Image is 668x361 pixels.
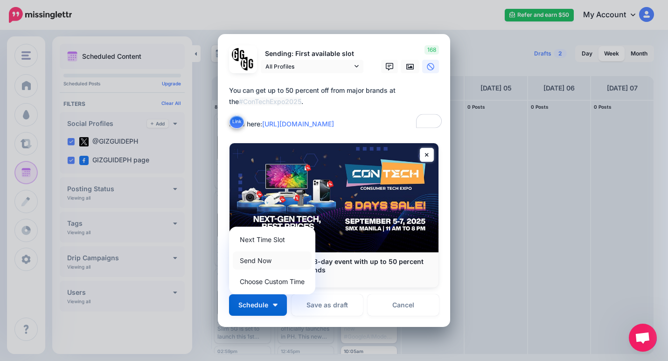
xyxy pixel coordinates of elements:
button: Link [229,115,244,129]
a: All Profiles [261,60,363,73]
img: ConTech Expo 2025: A 3-day event with up to 50 percent off from major tech brands [230,143,438,252]
p: Sending: First available slot [261,49,363,59]
span: Schedule [238,302,268,308]
a: Choose Custom Time [233,272,312,291]
button: Save as draft [292,294,363,316]
img: arrow-down-white.png [273,304,278,306]
div: You can get up to 50 percent off from major brands at the . Read here: [229,85,444,130]
div: Schedule [229,227,315,294]
img: JT5sWCfR-79925.png [241,57,254,70]
img: 353459792_649996473822713_4483302954317148903_n-bsa138318.png [232,48,245,62]
b: ConTech Expo 2025: A 3-day event with up to 50 percent off from major tech brands [239,257,424,274]
a: Send Now [233,251,312,270]
button: Schedule [229,294,287,316]
textarea: To enrich screen reader interactions, please activate Accessibility in Grammarly extension settings [229,85,444,130]
a: Next Time Slot [233,230,312,249]
span: All Profiles [265,62,352,71]
span: 168 [424,45,439,55]
a: Cancel [368,294,439,316]
p: [DOMAIN_NAME] [239,274,429,283]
